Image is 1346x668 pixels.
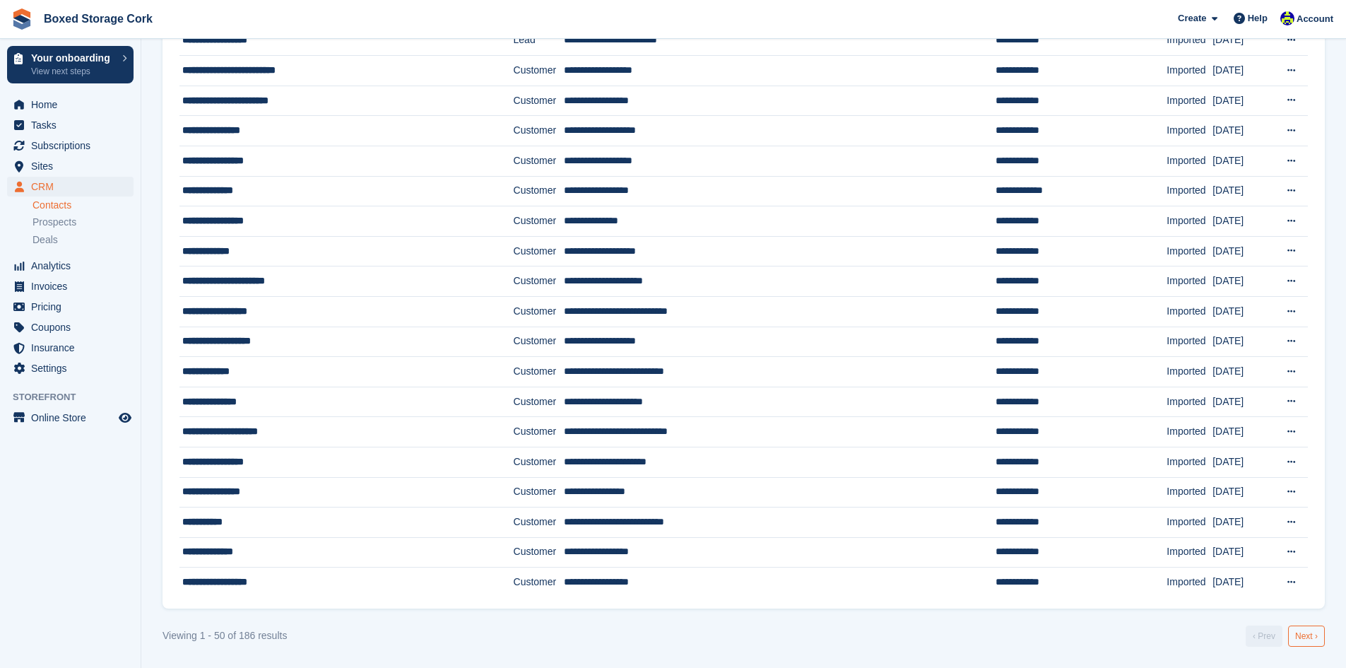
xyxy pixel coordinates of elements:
[1212,296,1273,327] td: [DATE]
[1212,568,1273,597] td: [DATE]
[1248,11,1268,25] span: Help
[514,25,564,56] td: Lead
[1212,508,1273,538] td: [DATE]
[514,537,564,568] td: Customer
[514,357,564,387] td: Customer
[1297,12,1333,26] span: Account
[514,236,564,266] td: Customer
[11,8,33,30] img: stora-icon-8386f47178a22dfd0bd8f6a31ec36ba5ce8667c1dd55bd0f319d3a0aa187defe.svg
[7,317,134,337] a: menu
[1246,626,1282,647] a: Previous
[1167,56,1212,86] td: Imported
[7,156,134,176] a: menu
[1212,206,1273,237] td: [DATE]
[31,338,116,358] span: Insurance
[1212,266,1273,297] td: [DATE]
[7,408,134,428] a: menu
[7,358,134,378] a: menu
[1212,537,1273,568] td: [DATE]
[1167,236,1212,266] td: Imported
[33,233,134,247] a: Deals
[1167,417,1212,447] td: Imported
[33,199,134,212] a: Contacts
[1280,11,1294,25] img: Vincent
[1167,568,1212,597] td: Imported
[33,215,134,230] a: Prospects
[31,136,116,156] span: Subscriptions
[163,628,287,643] div: Viewing 1 - 50 of 186 results
[1212,387,1273,417] td: [DATE]
[1212,417,1273,447] td: [DATE]
[1178,11,1206,25] span: Create
[1212,176,1273,206] td: [DATE]
[514,296,564,327] td: Customer
[7,115,134,135] a: menu
[31,276,116,296] span: Invoices
[7,177,134,197] a: menu
[514,86,564,116] td: Customer
[514,477,564,508] td: Customer
[514,327,564,357] td: Customer
[31,53,115,63] p: Your onboarding
[7,297,134,317] a: menu
[31,156,116,176] span: Sites
[33,216,76,229] span: Prospects
[7,256,134,276] a: menu
[1212,477,1273,508] td: [DATE]
[31,177,116,197] span: CRM
[117,409,134,426] a: Preview store
[1212,327,1273,357] td: [DATE]
[1167,296,1212,327] td: Imported
[31,65,115,78] p: View next steps
[1212,357,1273,387] td: [DATE]
[33,233,58,247] span: Deals
[31,358,116,378] span: Settings
[514,176,564,206] td: Customer
[514,447,564,477] td: Customer
[514,508,564,538] td: Customer
[514,417,564,447] td: Customer
[1167,537,1212,568] td: Imported
[7,95,134,115] a: menu
[1167,387,1212,417] td: Imported
[13,390,141,404] span: Storefront
[31,297,116,317] span: Pricing
[514,146,564,176] td: Customer
[1167,447,1212,477] td: Imported
[1167,116,1212,146] td: Imported
[31,256,116,276] span: Analytics
[31,115,116,135] span: Tasks
[31,95,116,115] span: Home
[514,206,564,237] td: Customer
[514,116,564,146] td: Customer
[1167,508,1212,538] td: Imported
[1167,86,1212,116] td: Imported
[1212,116,1273,146] td: [DATE]
[7,276,134,296] a: menu
[1212,146,1273,176] td: [DATE]
[1212,25,1273,56] td: [DATE]
[514,56,564,86] td: Customer
[1167,477,1212,508] td: Imported
[1212,236,1273,266] td: [DATE]
[1212,447,1273,477] td: [DATE]
[1167,206,1212,237] td: Imported
[31,408,116,428] span: Online Store
[514,266,564,297] td: Customer
[31,317,116,337] span: Coupons
[38,7,158,30] a: Boxed Storage Cork
[514,387,564,417] td: Customer
[7,136,134,156] a: menu
[1167,327,1212,357] td: Imported
[1167,266,1212,297] td: Imported
[1212,56,1273,86] td: [DATE]
[1212,86,1273,116] td: [DATE]
[1288,626,1325,647] a: Next
[1167,25,1212,56] td: Imported
[1167,146,1212,176] td: Imported
[7,338,134,358] a: menu
[1243,626,1328,647] nav: Pages
[7,46,134,83] a: Your onboarding View next steps
[1167,357,1212,387] td: Imported
[1167,176,1212,206] td: Imported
